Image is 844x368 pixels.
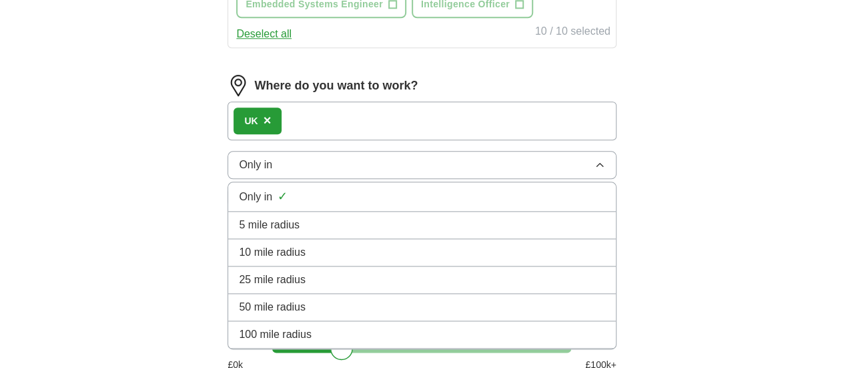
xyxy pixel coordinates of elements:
[239,299,306,315] span: 50 mile radius
[236,26,292,42] button: Deselect all
[239,189,272,205] span: Only in
[239,272,306,288] span: 25 mile radius
[239,157,272,173] span: Only in
[264,111,272,131] button: ×
[535,23,610,42] div: 10 / 10 selected
[254,77,418,95] label: Where do you want to work?
[264,113,272,128] span: ×
[278,188,288,206] span: ✓
[239,217,300,233] span: 5 mile radius
[239,327,312,343] span: 100 mile radius
[228,75,249,96] img: location.png
[239,244,306,260] span: 10 mile radius
[244,114,258,128] div: UK
[228,151,616,179] button: Only in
